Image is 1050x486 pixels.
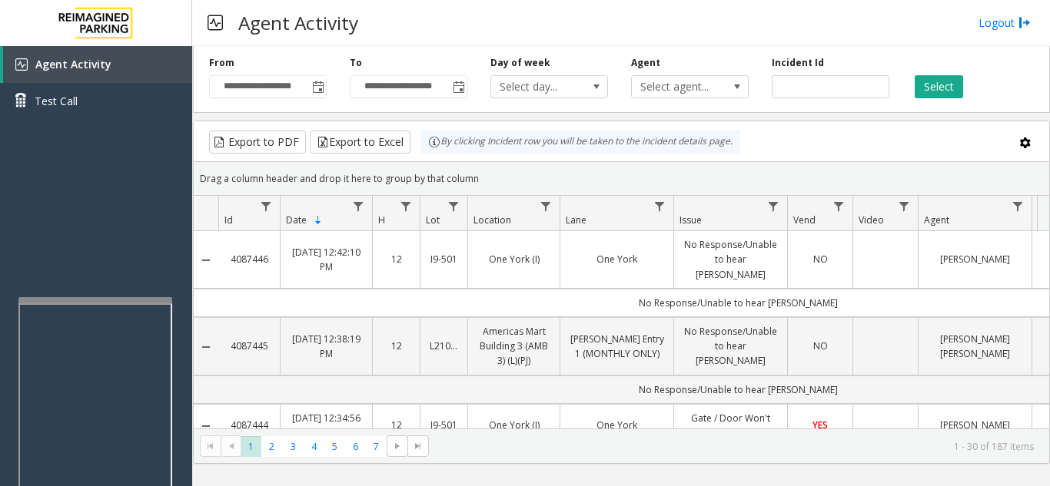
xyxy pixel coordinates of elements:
[209,56,234,70] label: From
[350,56,362,70] label: To
[813,339,828,352] span: NO
[450,76,467,98] span: Toggle popup
[536,196,557,217] a: Location Filter Menu
[231,4,366,41] h3: Agent Activity
[194,420,218,432] a: Collapse Details
[261,436,282,457] span: Page 2
[345,436,366,457] span: Page 6
[286,213,307,226] span: Date
[194,254,218,266] a: Collapse Details
[650,196,670,217] a: Lane Filter Menu
[444,196,464,217] a: Lot Filter Menu
[683,324,778,369] a: No Response/Unable to hear [PERSON_NAME]
[391,440,404,452] span: Go to the next page
[15,58,28,71] img: 'icon'
[797,418,843,432] a: YES
[680,213,702,226] span: Issue
[382,339,410,353] a: 12
[683,411,778,440] a: Gate / Door Won't Open
[894,196,915,217] a: Video Filter Menu
[763,196,784,217] a: Issue Filter Menu
[35,93,78,109] span: Test Call
[915,75,963,98] button: Select
[312,214,324,226] span: Sortable
[194,165,1049,192] div: Drag a column header and drop it here to group by that column
[772,56,824,70] label: Incident Id
[194,196,1049,428] div: Data table
[570,332,664,361] a: [PERSON_NAME] Entry 1 (MONTHLY ONLY)
[570,418,664,432] a: One York
[797,252,843,266] a: NO
[813,253,828,266] span: NO
[1008,196,1028,217] a: Agent Filter Menu
[35,57,111,71] span: Agent Activity
[426,213,440,226] span: Lot
[812,418,828,431] span: YES
[304,436,324,457] span: Page 4
[366,436,387,457] span: Page 7
[256,196,277,217] a: Id Filter Menu
[378,213,385,226] span: H
[309,76,326,98] span: Toggle popup
[829,196,849,217] a: Vend Filter Menu
[1018,15,1031,31] img: logout
[283,436,304,457] span: Page 3
[570,252,664,266] a: One York
[793,213,816,226] span: Vend
[477,324,550,369] a: Americas Mart Building 3 (AMB 3) (L)(PJ)
[928,252,1022,266] a: [PERSON_NAME]
[290,332,363,361] a: [DATE] 12:38:19 PM
[194,341,218,353] a: Collapse Details
[924,213,949,226] span: Agent
[430,252,458,266] a: I9-501
[928,332,1022,361] a: [PERSON_NAME] [PERSON_NAME]
[209,131,306,154] button: Export to PDF
[430,339,458,353] a: L21036901
[566,213,586,226] span: Lane
[241,436,261,457] span: Page 1
[979,15,1031,31] a: Logout
[631,56,660,70] label: Agent
[310,131,410,154] button: Export to Excel
[290,411,363,440] a: [DATE] 12:34:56 PM
[407,435,428,457] span: Go to the last page
[438,440,1034,453] kendo-pager-info: 1 - 30 of 187 items
[348,196,369,217] a: Date Filter Menu
[396,196,417,217] a: H Filter Menu
[382,418,410,432] a: 12
[428,136,440,148] img: infoIcon.svg
[290,245,363,274] a: [DATE] 12:42:10 PM
[477,418,550,432] a: One York (I)
[228,252,271,266] a: 4087446
[477,252,550,266] a: One York (I)
[224,213,233,226] span: Id
[228,339,271,353] a: 4087445
[387,435,407,457] span: Go to the next page
[228,418,271,432] a: 4087444
[632,76,725,98] span: Select agent...
[490,56,550,70] label: Day of week
[491,76,584,98] span: Select day...
[797,339,843,353] a: NO
[412,440,424,452] span: Go to the last page
[208,4,223,41] img: pageIcon
[859,213,884,226] span: Video
[473,213,511,226] span: Location
[420,131,740,154] div: By clicking Incident row you will be taken to the incident details page.
[382,252,410,266] a: 12
[683,237,778,282] a: No Response/Unable to hear [PERSON_NAME]
[3,46,192,83] a: Agent Activity
[324,436,345,457] span: Page 5
[430,418,458,432] a: I9-501
[928,418,1022,432] a: [PERSON_NAME]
